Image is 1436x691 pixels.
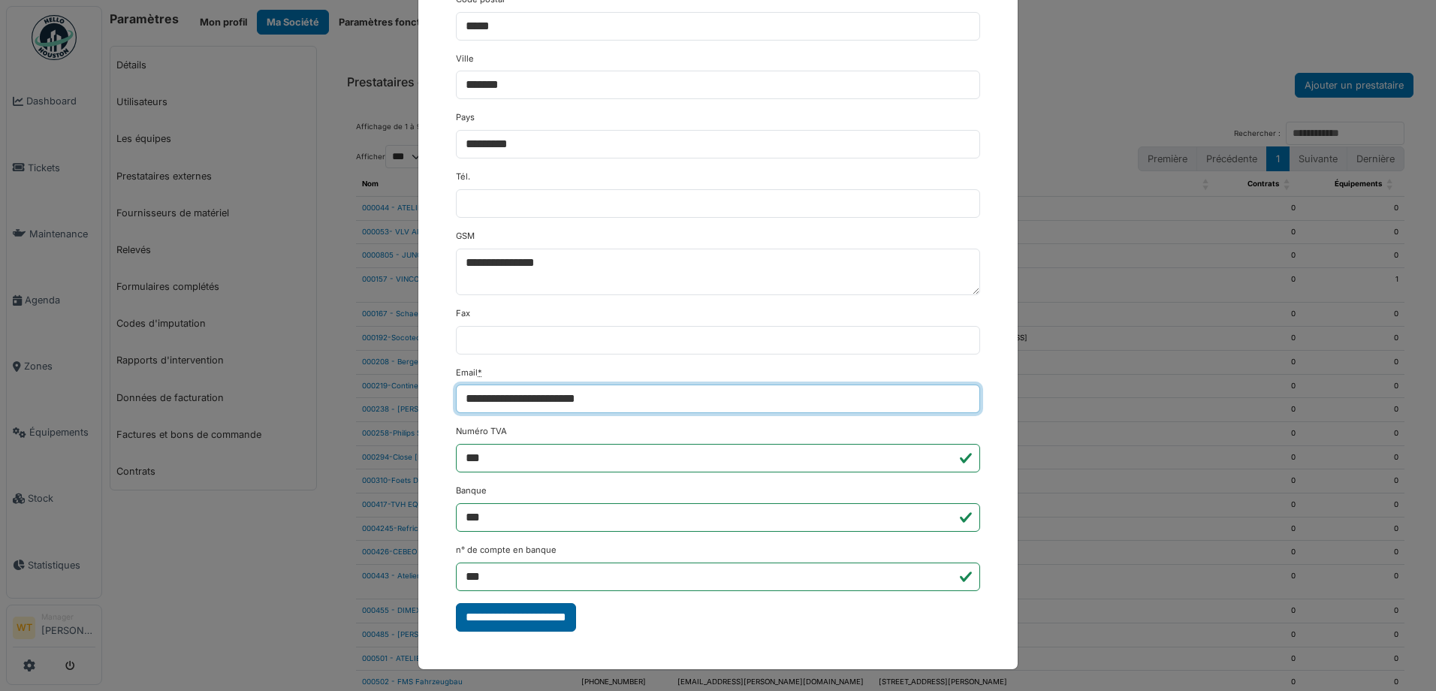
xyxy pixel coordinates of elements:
[456,367,482,379] label: Email
[456,425,507,438] label: Numéro TVA
[456,111,475,124] label: Pays
[456,170,470,183] label: Tél.
[456,307,470,320] label: Fax
[456,544,557,557] label: n° de compte en banque
[478,367,482,378] abbr: Requis
[456,484,487,497] label: Banque
[456,230,475,243] label: GSM
[456,53,474,65] label: Ville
